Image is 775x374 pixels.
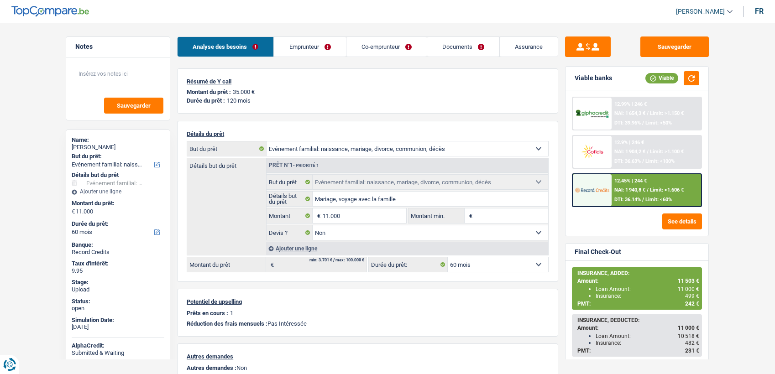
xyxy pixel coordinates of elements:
[187,298,549,305] p: Potentiel de upselling
[575,143,609,160] img: Cofidis
[645,158,675,164] span: Limit: <100%
[187,320,549,327] p: Pas Intéressée
[614,120,641,126] span: DTI: 39.96%
[650,110,684,116] span: Limit: >1.150 €
[117,103,151,109] span: Sauvegarder
[72,305,164,312] div: open
[427,37,499,57] a: Documents
[187,158,266,169] label: Détails but du prêt
[614,101,647,107] div: 12.99% | 246 €
[187,257,266,272] label: Montant du prêt
[72,286,164,293] div: Upload
[678,333,699,339] span: 10 518 €
[614,197,641,203] span: DTI: 36.14%
[369,257,448,272] label: Durée du prêt:
[642,197,644,203] span: /
[647,149,649,155] span: /
[614,187,645,193] span: NAI: 1 940,8 €
[187,78,549,85] p: Résumé de Y call
[309,258,364,262] div: min: 3.701 € / max: 100.000 €
[577,325,699,331] div: Amount:
[187,97,225,104] p: Durée du prêt :
[187,141,267,156] label: But du prêt
[72,241,164,249] div: Banque:
[267,162,321,168] div: Prêt n°1
[187,364,236,371] span: Autres demandes :
[645,197,672,203] span: Limit: <60%
[346,37,427,57] a: Co-emprunteur
[577,348,699,354] div: PMT:
[75,43,161,51] h5: Notes
[72,144,164,151] div: [PERSON_NAME]
[642,120,644,126] span: /
[187,353,549,360] p: Autres demandes
[293,163,319,168] span: - Priorité 1
[647,187,649,193] span: /
[678,278,699,284] span: 11 503 €
[676,8,725,16] span: [PERSON_NAME]
[72,323,164,331] div: [DATE]
[187,320,267,327] span: Réduction des frais mensuels :
[596,333,699,339] div: Loan Amount:
[11,6,89,17] img: TopCompare Logo
[266,257,276,272] span: €
[408,208,464,223] label: Montant min.
[575,74,612,82] div: Viable banks
[614,140,644,145] div: 12.9% | 246 €
[647,110,649,116] span: /
[227,97,251,104] p: 120 mois
[72,153,162,160] label: But du prêt:
[642,158,644,164] span: /
[72,317,164,324] div: Simulation Date:
[72,188,164,195] div: Ajouter une ligne
[575,248,621,256] div: Final Check-Out
[187,130,549,137] p: Détails du prêt
[266,242,548,255] div: Ajouter une ligne
[685,301,699,307] span: 242 €
[596,286,699,292] div: Loan Amount:
[72,342,164,349] div: AlphaCredit:
[72,136,164,144] div: Name:
[313,208,323,223] span: €
[577,301,699,307] div: PMT:
[72,171,164,179] div: Détails but du prêt
[72,220,162,228] label: Durée du prêt:
[267,192,313,206] label: Détails but du prêt
[575,182,609,198] img: Record Credits
[614,158,641,164] span: DTI: 36.63%
[577,317,699,323] div: INSURANCE, DEDUCTED:
[104,98,163,114] button: Sauvegarder
[645,120,672,126] span: Limit: <50%
[274,37,346,57] a: Emprunteur
[755,7,764,16] div: fr
[640,36,709,57] button: Sauvegarder
[685,293,699,299] span: 499 €
[614,110,645,116] span: NAI: 1 654,3 €
[230,310,233,317] p: 1
[500,37,558,57] a: Assurance
[72,260,164,267] div: Taux d'intérêt:
[465,208,475,223] span: €
[685,340,699,346] span: 482 €
[577,278,699,284] div: Amount:
[72,208,75,215] span: €
[267,208,313,223] label: Montant
[178,37,273,57] a: Analyse des besoins
[72,349,164,357] div: Submitted & Waiting
[187,310,228,317] p: Prêts en cours :
[650,187,684,193] span: Limit: >1.606 €
[72,267,164,275] div: 9.95
[596,340,699,346] div: Insurance:
[72,249,164,256] div: Record Credits
[187,364,549,371] p: Non
[267,225,313,240] label: Devis ?
[662,213,702,229] button: See details
[596,293,699,299] div: Insurance:
[575,109,609,119] img: AlphaCredit
[577,270,699,276] div: INSURANCE, ADDED:
[72,200,162,207] label: Montant du prêt:
[72,279,164,286] div: Stage:
[669,4,733,19] a: [PERSON_NAME]
[72,298,164,305] div: Status:
[233,88,255,95] p: 35.000 €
